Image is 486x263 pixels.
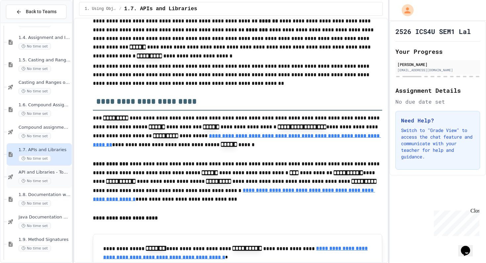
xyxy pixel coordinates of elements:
span: No time set [19,223,51,229]
span: / [119,6,121,12]
span: Compound assignment operators - Quiz [19,125,70,130]
iframe: chat widget [458,237,479,256]
span: Back to Teams [26,8,57,15]
span: Casting and Ranges of variables - Quiz [19,80,70,85]
span: 1.6. Compound Assignment Operators [19,102,70,108]
div: [PERSON_NAME] [397,61,478,67]
h2: Your Progress [395,47,480,56]
span: No time set [19,178,51,184]
span: No time set [19,133,51,139]
span: No time set [19,111,51,117]
span: 1.5. Casting and Ranges of Values [19,57,70,63]
div: [EMAIL_ADDRESS][DOMAIN_NAME] [397,68,478,73]
iframe: chat widget [431,208,479,236]
span: Java Documentation with Comments - Topic 1.8 [19,214,70,220]
span: 1.9. Method Signatures [19,237,70,243]
span: No time set [19,43,51,49]
h2: Assignment Details [395,86,480,95]
h3: Need Help? [401,116,474,124]
span: No time set [19,155,51,162]
span: API and Libraries - Topic 1.7 [19,170,70,175]
div: Chat with us now!Close [3,3,46,42]
p: Switch to "Grade View" to access the chat feature and communicate with your teacher for help and ... [401,127,474,160]
h1: 2526 ICS4U SEM1 Lal [395,27,471,36]
span: No time set [19,245,51,251]
span: No time set [19,66,51,72]
div: My Account [395,3,415,18]
span: 1.7. APIs and Libraries [124,5,197,13]
span: 1.8. Documentation with Comments and Preconditions [19,192,70,198]
span: 1.4. Assignment and Input [19,35,70,41]
span: No time set [19,88,51,94]
span: 1.7. APIs and Libraries [19,147,70,153]
div: No due date set [395,98,480,106]
span: No time set [19,200,51,207]
button: Back to Teams [6,5,66,19]
span: 1. Using Objects and Methods [85,6,116,12]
